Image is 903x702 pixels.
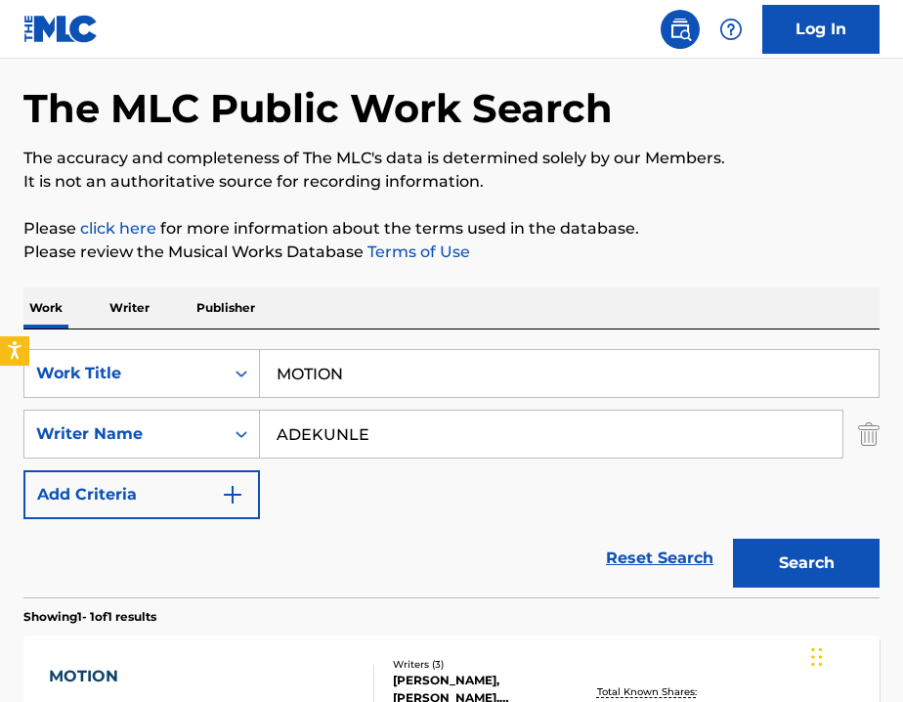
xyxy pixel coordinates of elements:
a: Reset Search [596,537,723,580]
a: Terms of Use [364,242,470,261]
div: MOTION [49,665,226,688]
div: Writer Name [36,422,212,446]
div: Writers ( 3 ) [393,657,578,672]
p: Please for more information about the terms used in the database. [23,217,880,241]
p: The accuracy and completeness of The MLC's data is determined solely by our Members. [23,147,880,170]
img: Delete Criterion [858,410,880,459]
h1: The MLC Public Work Search [23,84,613,133]
div: Drag [811,628,823,686]
p: Writer [104,287,155,329]
div: Help [711,10,751,49]
p: Total Known Shares: [597,684,702,699]
p: Publisher [191,287,261,329]
img: MLC Logo [23,15,99,43]
a: Log In [762,5,880,54]
img: help [719,18,743,41]
a: click here [80,219,156,238]
img: search [668,18,692,41]
iframe: Chat Widget [805,608,903,702]
p: Showing 1 - 1 of 1 results [23,608,156,626]
button: Search [733,539,880,588]
a: Public Search [661,10,700,49]
button: Add Criteria [23,470,260,519]
div: Work Title [36,362,212,385]
p: Work [23,287,68,329]
p: It is not an authoritative source for recording information. [23,170,880,194]
img: 9d2ae6d4665cec9f34b9.svg [221,483,244,506]
p: Please review the Musical Works Database [23,241,880,264]
form: Search Form [23,349,880,597]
